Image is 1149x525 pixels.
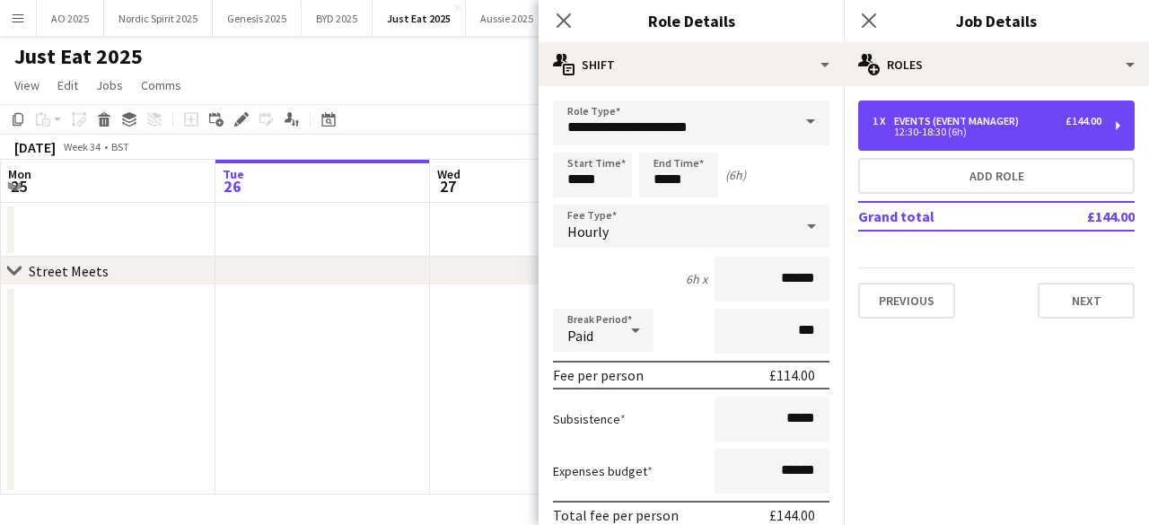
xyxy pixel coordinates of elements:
td: £144.00 [1028,202,1135,231]
a: View [7,74,47,97]
div: Street Meets [29,262,109,280]
button: Aussie 2025 [466,1,548,36]
div: BST [111,140,129,153]
h3: Job Details [844,9,1149,32]
span: 26 [220,176,244,197]
h3: Role Details [539,9,844,32]
label: Expenses budget [553,463,653,479]
span: Mon [8,166,31,182]
div: 1 x [873,115,894,127]
div: Roles [844,43,1149,86]
button: Add role [858,158,1135,194]
h1: Just Eat 2025 [14,43,143,70]
button: AO 2025 [37,1,104,36]
td: Grand total [858,202,1028,231]
label: Subsistence [553,411,626,427]
div: Total fee per person [553,506,679,524]
div: £144.00 [1066,115,1101,127]
div: 6h x [686,271,707,287]
span: Tue [223,166,244,182]
button: Genesis 2025 [213,1,302,36]
button: Next [1038,283,1135,319]
span: Edit [57,77,78,93]
button: Nordic Spirit 2025 [104,1,213,36]
div: [DATE] [14,138,56,156]
span: 25 [5,176,31,197]
span: 27 [434,176,460,197]
span: Comms [141,77,181,93]
button: Just Eat 2025 [373,1,466,36]
button: Previous [858,283,955,319]
div: (6h) [725,167,746,183]
span: Hourly [567,223,609,241]
div: Shift [539,43,844,86]
button: BYD 2025 [302,1,373,36]
a: Edit [50,74,85,97]
div: Fee per person [553,366,644,384]
span: Week 34 [59,140,104,153]
a: Jobs [89,74,130,97]
span: View [14,77,39,93]
div: 12:30-18:30 (6h) [873,127,1101,136]
div: Events (Event Manager) [894,115,1026,127]
span: Jobs [96,77,123,93]
div: £114.00 [769,366,815,384]
div: £144.00 [769,506,815,524]
span: Paid [567,327,593,345]
a: Comms [134,74,189,97]
span: Wed [437,166,460,182]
